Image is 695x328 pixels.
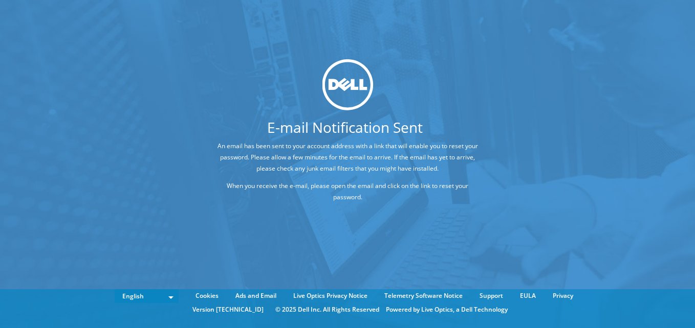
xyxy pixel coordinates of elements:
[386,304,508,315] li: Powered by Live Optics, a Dell Technology
[472,290,511,301] a: Support
[187,304,269,315] li: Version [TECHNICAL_ID]
[228,290,284,301] a: Ads and Email
[212,140,483,174] p: An email has been sent to your account address with a link that will enable you to reset your pas...
[545,290,581,301] a: Privacy
[174,120,516,134] h1: E-mail Notification Sent
[212,180,483,202] p: When you receive the e-mail, please open the email and click on the link to reset your password.
[512,290,544,301] a: EULA
[286,290,375,301] a: Live Optics Privacy Notice
[188,290,226,301] a: Cookies
[270,304,384,315] li: © 2025 Dell Inc. All Rights Reserved
[377,290,470,301] a: Telemetry Software Notice
[322,59,373,110] img: dell_svg_logo.svg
